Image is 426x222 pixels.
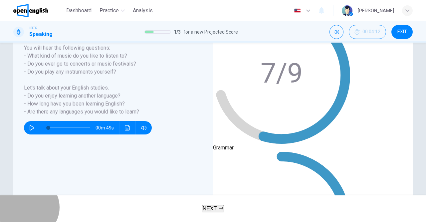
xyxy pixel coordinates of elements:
[64,5,94,17] button: Dashboard
[13,4,48,17] img: OpenEnglish logo
[97,5,127,17] button: Practice
[213,144,234,151] span: Grammar
[203,206,217,211] span: NEXT
[397,29,407,35] span: EXIT
[133,7,153,15] span: Analysis
[261,57,303,89] text: 7/9
[96,121,119,134] span: 00m 49s
[362,29,380,35] span: 00:04:12
[29,26,37,30] span: IELTS
[66,7,92,15] span: Dashboard
[349,25,386,39] div: Hide
[122,121,133,134] button: Click to see the audio transcription
[329,25,343,39] div: Mute
[358,7,394,15] div: [PERSON_NAME]
[342,5,352,16] img: Profile picture
[174,28,181,36] span: 1 / 3
[183,28,238,36] span: for a new Projected Score
[391,25,413,39] button: EXIT
[349,25,386,39] button: 00:04:12
[29,30,53,38] h1: Speaking
[293,8,302,13] img: en
[130,5,155,17] button: Analysis
[13,4,64,17] a: OpenEnglish logo
[100,7,119,15] span: Practice
[24,20,194,116] h6: Listen to the track below to hear an example of the questions you may hear during Part 1 of the S...
[202,205,224,212] button: NEXT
